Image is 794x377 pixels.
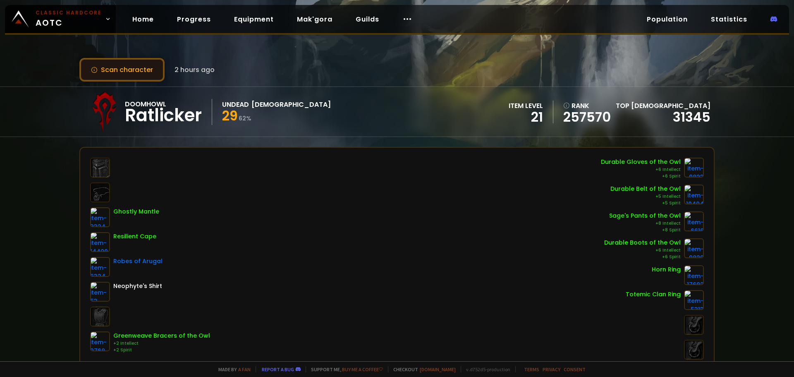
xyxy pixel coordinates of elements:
div: rank [563,101,611,111]
a: Consent [564,366,586,372]
span: Checkout [388,366,456,372]
a: Terms [524,366,539,372]
small: 62 % [239,114,251,122]
a: 257570 [563,111,611,123]
img: item-5313 [684,290,704,310]
a: Buy me a coffee [342,366,383,372]
img: item-9768 [90,331,110,351]
button: Scan character [79,58,165,82]
span: Support me, [306,366,383,372]
div: Resilient Cape [113,232,156,241]
span: [DEMOGRAPHIC_DATA] [631,101,710,110]
a: Home [126,11,160,28]
span: 29 [222,106,238,125]
a: Population [640,11,694,28]
div: +8 Spirit [609,227,681,233]
div: +6 Spirit [604,254,681,260]
span: v. d752d5 - production [461,366,510,372]
div: +6 Intellect [601,166,681,173]
a: Mak'gora [290,11,339,28]
div: +2 Intellect [113,340,210,347]
span: Made by [213,366,251,372]
div: 21 [509,111,543,123]
span: AOTC [36,9,102,29]
div: Ghostly Mantle [113,207,159,216]
a: Report a bug [262,366,294,372]
div: +8 Intellect [609,220,681,227]
img: item-17692 [684,265,704,285]
div: item level [509,101,543,111]
div: Top [616,101,710,111]
div: Durable Gloves of the Owl [601,158,681,166]
a: Statistics [704,11,754,28]
img: item-9823 [684,158,704,178]
div: Durable Belt of the Owl [610,185,681,193]
div: Ratlicker [125,109,202,122]
div: [DEMOGRAPHIC_DATA] [251,99,331,110]
a: Classic HardcoreAOTC [5,5,116,33]
div: Greenweave Bracers of the Owl [113,331,210,340]
small: Classic Hardcore [36,9,102,17]
div: +5 Intellect [610,193,681,200]
img: item-10404 [684,185,704,204]
div: +2 Spirit [113,347,210,353]
a: Guilds [349,11,386,28]
a: Privacy [543,366,560,372]
div: Undead [222,99,249,110]
div: Totemic Clan Ring [626,290,681,299]
div: +6 Intellect [604,247,681,254]
div: Doomhowl [125,99,202,109]
div: Sage's Pants of the Owl [609,211,681,220]
img: item-3324 [90,207,110,227]
a: [DOMAIN_NAME] [420,366,456,372]
a: Progress [170,11,218,28]
div: +5 Spirit [610,200,681,207]
span: 2 hours ago [175,65,215,75]
div: Horn Ring [652,265,681,274]
a: a fan [238,366,251,372]
div: Durable Boots of the Owl [604,238,681,247]
div: +6 Spirit [601,173,681,180]
img: item-53 [90,282,110,302]
a: 31345 [673,108,710,126]
div: Neophyte's Shirt [113,282,162,291]
a: Equipment [227,11,280,28]
img: item-14400 [90,232,110,252]
div: Robes of Arugal [113,257,163,266]
img: item-6324 [90,257,110,277]
img: item-6616 [684,211,704,231]
img: item-9820 [684,238,704,258]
